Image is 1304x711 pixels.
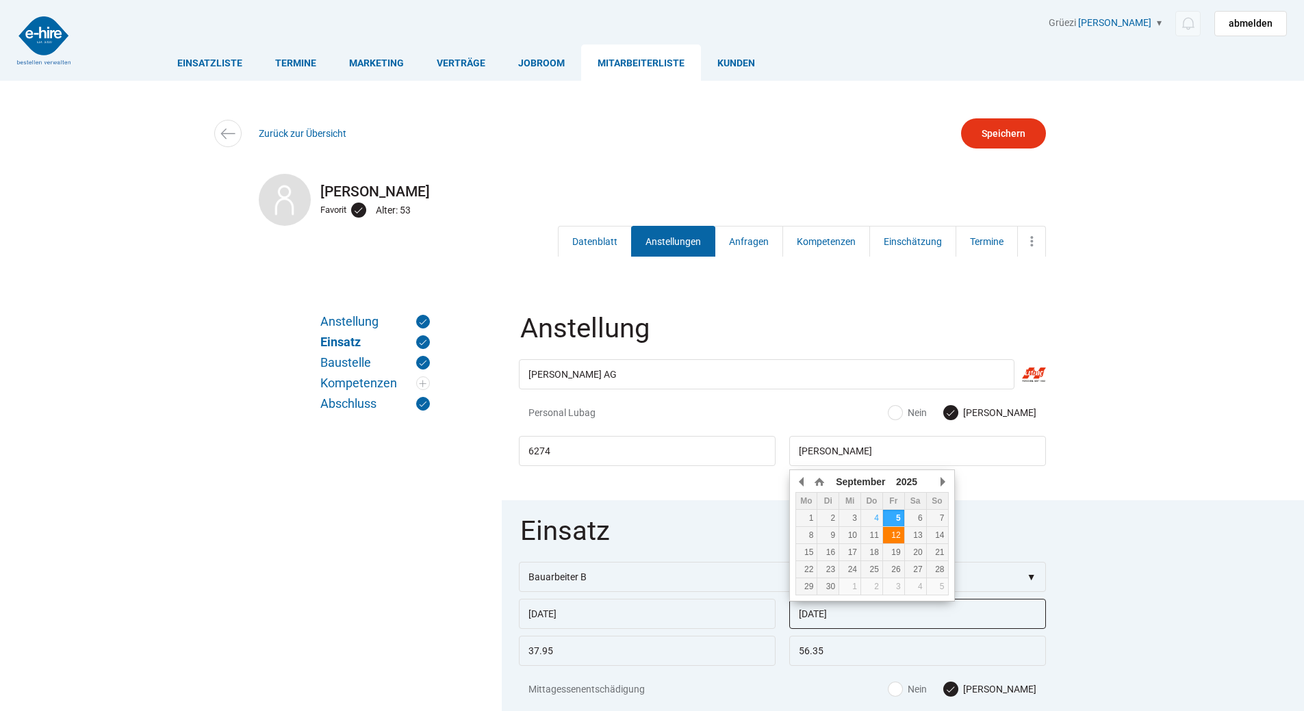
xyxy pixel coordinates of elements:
[883,530,904,540] div: 12
[905,547,926,557] div: 20
[259,44,333,81] a: Termine
[376,201,414,219] div: Alter: 53
[905,530,926,540] div: 13
[817,582,839,591] div: 30
[17,16,71,64] img: logo2.png
[796,513,817,523] div: 1
[817,547,839,557] div: 16
[528,406,696,419] span: Personal Lubag
[320,397,430,411] a: Abschluss
[883,547,904,557] div: 19
[320,356,430,370] a: Baustelle
[839,582,860,591] div: 1
[905,582,926,591] div: 4
[817,513,839,523] div: 2
[259,128,346,139] a: Zurück zur Übersicht
[519,517,1049,562] legend: Einsatz
[789,599,1046,629] input: Einsatz bis (Tag oder Monate)
[796,530,817,540] div: 8
[836,476,885,487] span: September
[839,493,861,510] th: Mi
[817,493,839,510] th: Di
[519,636,776,666] input: Std. Lohn/Spesen
[796,582,817,591] div: 29
[218,124,238,144] img: icon-arrow-left.svg
[1179,15,1197,32] img: icon-notification.svg
[944,406,1036,419] label: [PERSON_NAME]
[1214,11,1287,36] a: abmelden
[883,513,904,523] div: 5
[861,493,883,510] th: Do
[888,406,927,419] label: Nein
[161,44,259,81] a: Einsatzliste
[927,547,948,557] div: 21
[519,436,776,466] input: Arbeitsort PLZ
[861,547,882,557] div: 18
[905,565,926,574] div: 27
[1078,17,1151,28] a: [PERSON_NAME]
[927,582,948,591] div: 5
[420,44,502,81] a: Verträge
[904,493,926,510] th: Sa
[944,682,1036,696] label: [PERSON_NAME]
[869,226,956,257] a: Einschätzung
[882,493,904,510] th: Fr
[926,493,948,510] th: So
[817,565,839,574] div: 23
[795,493,817,510] th: Mo
[320,315,430,328] a: Anstellung
[896,476,917,487] span: 2025
[581,44,701,81] a: Mitarbeiterliste
[502,44,581,81] a: Jobroom
[796,547,817,557] div: 15
[789,436,1046,466] input: Arbeitsort Ort
[927,565,948,574] div: 28
[883,565,904,574] div: 26
[782,226,870,257] a: Kompetenzen
[320,335,430,349] a: Einsatz
[861,582,882,591] div: 2
[861,530,882,540] div: 11
[519,359,1014,389] input: Firma
[888,682,927,696] label: Nein
[839,547,860,557] div: 17
[519,315,1049,359] legend: Anstellung
[558,226,632,257] a: Datenblatt
[883,582,904,591] div: 3
[839,513,860,523] div: 3
[961,118,1046,148] input: Speichern
[519,599,776,629] input: Einsatz von (Tag oder Jahr)
[839,565,860,574] div: 24
[817,530,839,540] div: 9
[701,44,771,81] a: Kunden
[796,565,817,574] div: 22
[631,226,715,257] a: Anstellungen
[320,376,430,390] a: Kompetenzen
[905,513,926,523] div: 6
[1049,17,1287,36] div: Grüezi
[861,565,882,574] div: 25
[861,513,882,523] div: 4
[839,530,860,540] div: 10
[528,682,696,696] span: Mittagessenentschädigung
[333,44,420,81] a: Marketing
[956,226,1018,257] a: Termine
[715,226,783,257] a: Anfragen
[789,636,1046,666] input: Tarif (Personal Lubag)
[927,530,948,540] div: 14
[927,513,948,523] div: 7
[259,183,1046,200] h2: [PERSON_NAME]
